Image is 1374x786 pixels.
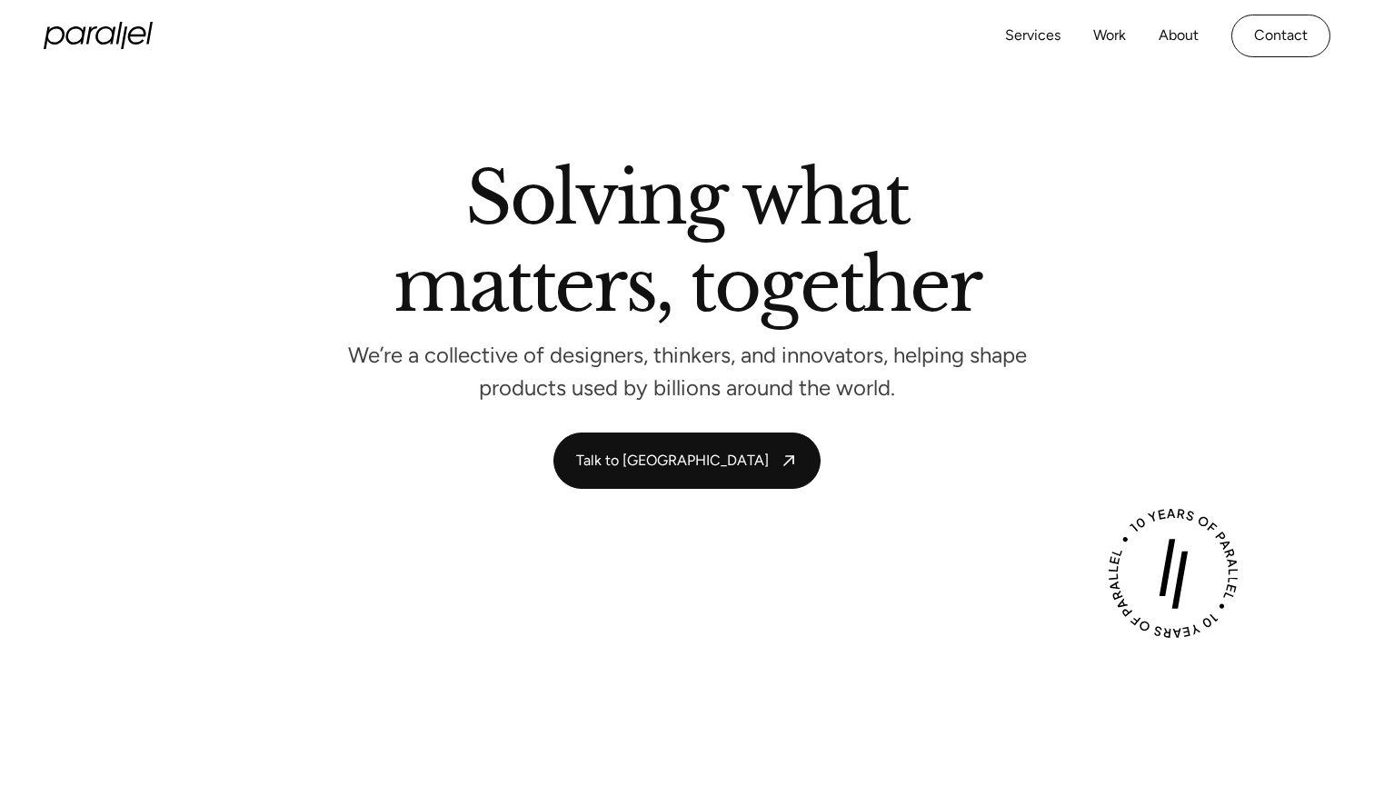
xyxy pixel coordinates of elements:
[1159,23,1199,49] a: About
[346,348,1028,396] p: We’re a collective of designers, thinkers, and innovators, helping shape products used by billion...
[1005,23,1060,49] a: Services
[393,163,981,329] h2: Solving what matters, together
[1231,15,1330,57] a: Contact
[44,22,153,49] a: home
[1093,23,1126,49] a: Work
